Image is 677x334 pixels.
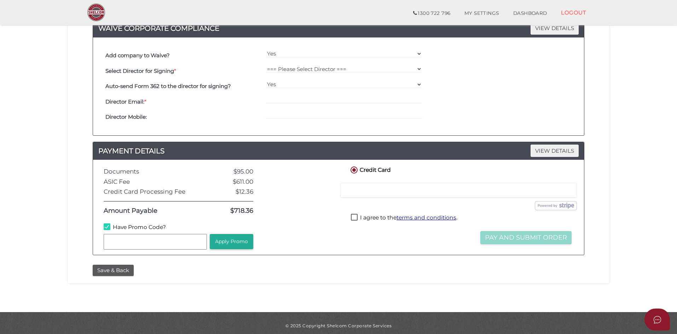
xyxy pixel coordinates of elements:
[554,5,593,20] a: LOGOUT
[98,188,202,195] div: Credit Card Processing Fee
[93,265,134,276] button: Save & Back
[480,231,572,244] button: Pay and Submit Order
[105,52,170,59] b: Add company to Waive?
[105,98,144,105] b: Director Email:
[98,178,202,185] div: ASIC Fee
[351,214,457,223] label: I agree to the .
[349,165,391,174] label: Credit Card
[202,168,259,175] div: $95.00
[73,323,604,329] div: © 2025 Copyright Shelcom Corporate Services
[98,207,202,215] div: Amount Payable
[105,113,147,120] b: Director Mobile:
[644,309,670,330] button: Open asap
[210,234,253,249] button: Apply Promo
[406,6,457,20] a: 1300 722 796
[93,23,584,34] h4: WAIVE CORPORATE COMPLIANCE
[202,188,259,195] div: $12.36
[531,145,579,157] span: VIEW DETAILS
[98,168,202,175] div: Documents
[202,178,259,185] div: $611.00
[531,22,579,34] span: VIEW DETAILS
[397,214,456,221] a: terms and conditions
[457,6,506,20] a: MY SETTINGS
[202,207,259,215] div: $718.36
[93,145,584,157] h4: PAYMENT DETAILS
[93,23,584,34] a: WAIVE CORPORATE COMPLIANCEVIEW DETAILS
[93,145,584,157] a: PAYMENT DETAILSVIEW DETAILS
[345,187,572,193] iframe: Secure card payment input frame
[506,6,554,20] a: DASHBOARD
[535,201,577,210] img: stripe.png
[104,223,166,232] label: Have Promo Code?
[105,68,174,74] b: Select Director for Signing
[105,83,231,89] b: Auto-send Form 362 to the director for signing?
